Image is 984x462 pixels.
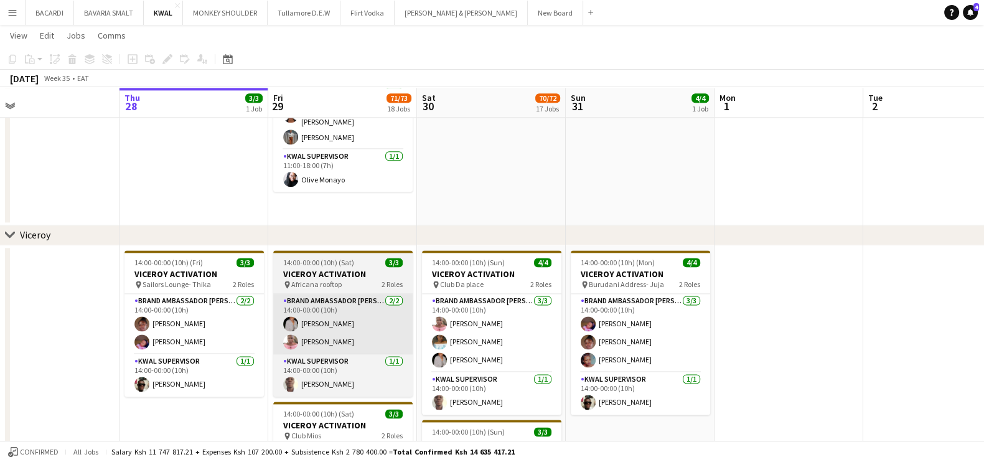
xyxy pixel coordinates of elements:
div: 1 Job [692,104,708,113]
span: Fri [273,92,283,103]
h3: VICEROY ACTIVATION [422,268,561,280]
span: 4/4 [534,258,551,267]
span: 29 [271,99,283,113]
app-card-role: Brand Ambassador [PERSON_NAME]3/314:00-00:00 (10h)[PERSON_NAME][PERSON_NAME][PERSON_NAME] [571,294,710,372]
span: 2 [866,99,883,113]
h3: VICEROY ACTIVATION [124,268,264,280]
app-card-role: Brand Ambassador [PERSON_NAME]2/214:00-00:00 (10h)[PERSON_NAME][PERSON_NAME] [124,294,264,354]
button: KWAL [144,1,183,25]
button: BAVARIA SMALT [74,1,144,25]
a: View [5,27,32,44]
div: EAT [77,73,89,83]
span: 14:00-00:00 (10h) (Sat) [283,258,354,267]
span: Week 35 [41,73,72,83]
div: 1 Job [246,104,262,113]
span: 71/73 [387,93,411,103]
app-card-role: KWAL SUPERVISOR1/114:00-00:00 (10h)[PERSON_NAME] [124,354,264,397]
span: 1 [718,99,736,113]
div: [DATE] [10,72,39,85]
span: 14:00-00:00 (10h) (Mon) [581,258,655,267]
div: 17 Jobs [536,104,560,113]
span: 4 [973,3,979,11]
a: Edit [35,27,59,44]
span: 4/4 [683,258,700,267]
a: Jobs [62,27,90,44]
button: Flirt Vodka [340,1,395,25]
span: 14:00-00:00 (10h) (Sun) [432,258,505,267]
span: Club Mios [291,431,321,440]
span: Sat [422,92,436,103]
span: 2 Roles [382,431,403,440]
span: 3/3 [237,258,254,267]
span: Jobs [67,30,85,41]
span: 3/3 [385,409,403,418]
div: 18 Jobs [387,104,411,113]
button: MONKEY SHOULDER [183,1,268,25]
span: Comms [98,30,126,41]
span: 4/4 [691,93,709,103]
span: 2 Roles [233,280,254,289]
button: BACARDI [26,1,74,25]
span: 2 Roles [679,280,700,289]
span: Sailors Lounge- Thika [143,280,211,289]
span: Tue [868,92,883,103]
app-card-role: Brand Ambassador [PERSON_NAME]3/314:00-00:00 (10h)[PERSON_NAME][PERSON_NAME][PERSON_NAME] [422,294,561,372]
span: 14:00-00:00 (10h) (Sat) [283,409,354,418]
span: Africana rooftop [291,280,342,289]
h3: VICEROY ACTIVATION [422,438,561,449]
app-job-card: 14:00-00:00 (10h) (Mon)4/4VICEROY ACTIVATION Burudani Address- Juja2 RolesBrand Ambassador [PERSO... [571,250,710,415]
app-job-card: 14:00-00:00 (10h) (Fri)3/3VICEROY ACTIVATION Sailors Lounge- Thika2 RolesBrand Ambassador [PERSON... [124,250,264,397]
h3: VICEROY ACTIVATION [273,268,413,280]
span: 2 Roles [382,280,403,289]
span: View [10,30,27,41]
span: 28 [123,99,140,113]
button: Confirmed [6,445,60,459]
span: Total Confirmed Ksh 14 635 417.21 [393,447,515,456]
app-card-role: Brand Ambassador [PERSON_NAME]2/214:00-00:00 (10h)[PERSON_NAME][PERSON_NAME] [273,294,413,354]
span: 3/3 [245,93,263,103]
span: Thu [124,92,140,103]
span: 2 Roles [530,280,551,289]
app-card-role: KWAL SUPERVISOR1/114:00-00:00 (10h)[PERSON_NAME] [273,354,413,397]
app-card-role: KWAL SUPERVISOR1/111:00-18:00 (7h)Olive Monayo [273,149,413,192]
span: Club Da place [440,280,484,289]
button: New Board [528,1,583,25]
span: Mon [719,92,736,103]
button: Tullamore D.E.W [268,1,340,25]
span: 3/3 [385,258,403,267]
h3: VICEROY ACTIVATION [273,420,413,431]
span: 70/72 [535,93,560,103]
app-card-role: KWAL SUPERVISOR1/114:00-00:00 (10h)[PERSON_NAME] [571,372,710,415]
span: 14:00-00:00 (10h) (Sun) [432,427,505,436]
span: Edit [40,30,54,41]
span: 14:00-00:00 (10h) (Fri) [134,258,203,267]
button: [PERSON_NAME] & [PERSON_NAME] [395,1,528,25]
app-job-card: 14:00-00:00 (10h) (Sat)3/3VICEROY ACTIVATION Africana rooftop2 RolesBrand Ambassador [PERSON_NAME... [273,250,413,397]
span: 31 [569,99,586,113]
span: All jobs [71,447,101,456]
span: Burudani Address- Juja [589,280,664,289]
a: 4 [963,5,978,20]
h3: VICEROY ACTIVATION [571,268,710,280]
app-card-role: KWAL SUPERVISOR1/114:00-00:00 (10h)[PERSON_NAME] [422,372,561,415]
div: Viceroy [20,229,50,241]
a: Comms [93,27,131,44]
span: 3/3 [534,427,551,436]
div: Salary Ksh 11 747 817.21 + Expenses Ksh 107 200.00 + Subsistence Ksh 2 780 400.00 = [111,447,515,456]
span: Confirmed [20,448,59,456]
app-job-card: 14:00-00:00 (10h) (Sun)4/4VICEROY ACTIVATION Club Da place2 RolesBrand Ambassador [PERSON_NAME]3/... [422,250,561,415]
span: Sun [571,92,586,103]
span: 30 [420,99,436,113]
